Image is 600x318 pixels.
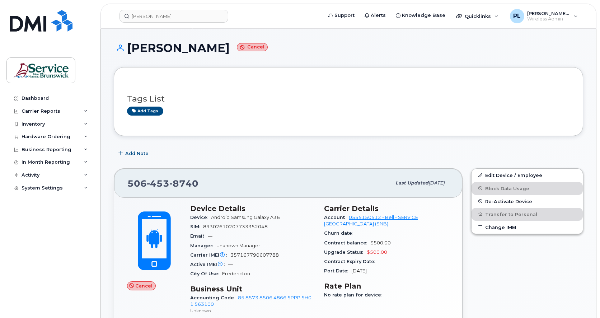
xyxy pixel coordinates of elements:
a: 0555150512 - Bell - SERVICE [GEOGRAPHIC_DATA] (SNB) [324,215,418,226]
span: Fredericton [222,271,250,276]
span: Contract balance [324,240,370,245]
span: Cancel [135,282,153,289]
span: — [228,262,233,267]
span: Upgrade Status [324,249,367,255]
span: Android Samsung Galaxy A36 [211,215,280,220]
a: Edit Device / Employee [472,169,583,182]
span: Email [190,233,208,239]
span: Churn date [324,230,356,236]
span: 453 [147,178,169,189]
button: Change IMEI [472,221,583,234]
h3: Business Unit [190,285,315,293]
a: Add tags [127,107,163,116]
h3: Rate Plan [324,282,449,290]
h3: Carrier Details [324,204,449,213]
span: Manager [190,243,216,248]
a: 85.8573.8506.4866.5PPP.5H01.563100 [190,295,311,307]
button: Re-Activate Device [472,195,583,208]
span: [DATE] [351,268,367,273]
span: Account [324,215,349,220]
span: 8740 [169,178,198,189]
span: Accounting Code [190,295,238,300]
span: SIM [190,224,203,229]
h3: Device Details [190,204,315,213]
span: Carrier IMEI [190,252,230,258]
span: 89302610207733352048 [203,224,268,229]
h3: Tags List [127,94,570,103]
span: Unknown Manager [216,243,260,248]
span: Contract Expiry Date [324,259,378,264]
h1: [PERSON_NAME] [114,42,583,54]
span: Last updated [395,180,428,186]
button: Add Note [114,147,155,160]
span: 506 [127,178,198,189]
span: $500.00 [370,240,391,245]
span: $500.00 [367,249,387,255]
p: Unknown [190,308,315,314]
span: [DATE] [428,180,445,186]
span: — [208,233,212,239]
span: 357167790607788 [230,252,279,258]
small: Cancel [237,43,268,51]
span: Re-Activate Device [485,198,532,204]
span: No rate plan for device [324,292,385,298]
span: Device [190,215,211,220]
button: Transfer to Personal [472,208,583,221]
span: Add Note [125,150,149,157]
button: Block Data Usage [472,182,583,195]
span: Port Date [324,268,351,273]
span: City Of Use [190,271,222,276]
span: Active IMEI [190,262,228,267]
